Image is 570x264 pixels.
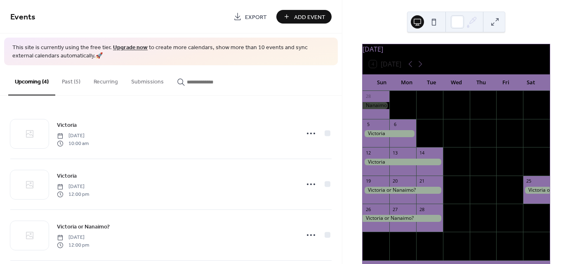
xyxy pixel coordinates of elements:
[523,187,550,194] div: Victoria or Nanaimo?
[472,150,478,156] div: 16
[392,150,398,156] div: 13
[499,93,505,100] div: 3
[57,190,89,198] span: 12:00 pm
[365,178,371,184] div: 19
[419,206,425,212] div: 28
[365,234,371,240] div: 2
[392,206,398,212] div: 27
[57,241,89,249] span: 12:00 pm
[493,74,518,91] div: Fri
[365,121,371,128] div: 5
[363,159,443,166] div: Victoria
[419,93,425,100] div: 30
[8,65,55,95] button: Upcoming (4)
[525,234,532,240] div: 8
[365,150,371,156] div: 12
[445,93,452,100] div: 1
[57,222,110,231] a: Victoria or Nanaimo?
[445,234,452,240] div: 5
[363,215,443,222] div: Victoria or Nanaimo?
[525,206,532,212] div: 1
[369,74,394,91] div: Sun
[472,121,478,128] div: 9
[472,178,478,184] div: 23
[525,150,532,156] div: 18
[392,234,398,240] div: 3
[525,121,532,128] div: 11
[392,93,398,100] div: 29
[499,206,505,212] div: 31
[276,10,332,24] button: Add Event
[499,150,505,156] div: 17
[392,178,398,184] div: 20
[472,234,478,240] div: 6
[57,120,77,130] a: Victoria
[227,10,273,24] a: Export
[57,234,89,241] span: [DATE]
[525,178,532,184] div: 25
[12,44,330,60] span: This site is currently using the free tier. to create more calendars, show more than 10 events an...
[365,93,371,100] div: 28
[444,74,469,91] div: Wed
[499,234,505,240] div: 7
[419,121,425,128] div: 7
[113,42,148,53] a: Upgrade now
[445,178,452,184] div: 22
[419,150,425,156] div: 14
[57,140,89,147] span: 10:00 am
[469,74,493,91] div: Thu
[57,132,89,140] span: [DATE]
[57,183,89,190] span: [DATE]
[57,172,77,181] span: Victoria
[392,121,398,128] div: 6
[445,121,452,128] div: 8
[472,93,478,100] div: 2
[363,102,389,109] div: Nanaimo
[55,65,87,95] button: Past (5)
[445,150,452,156] div: 15
[394,74,419,91] div: Mon
[499,178,505,184] div: 24
[472,206,478,212] div: 30
[57,121,77,130] span: Victoria
[245,13,267,21] span: Export
[363,130,416,137] div: Victoria
[518,74,543,91] div: Sat
[365,206,371,212] div: 26
[125,65,170,95] button: Submissions
[525,93,532,100] div: 4
[363,187,443,194] div: Victoria or Nanaimo?
[419,234,425,240] div: 4
[87,65,125,95] button: Recurring
[445,206,452,212] div: 29
[363,44,550,54] div: [DATE]
[10,9,35,25] span: Events
[419,178,425,184] div: 21
[419,74,444,91] div: Tue
[294,13,325,21] span: Add Event
[57,171,77,181] a: Victoria
[499,121,505,128] div: 10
